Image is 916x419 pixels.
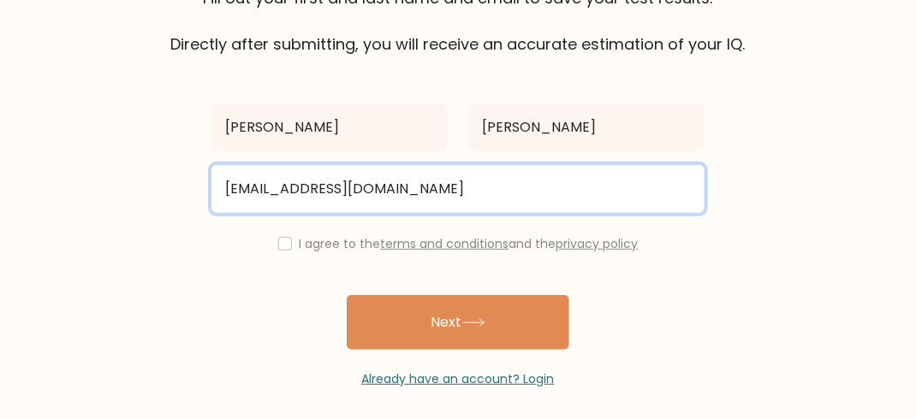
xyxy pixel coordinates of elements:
button: Next [347,295,569,350]
a: terms and conditions [381,235,509,252]
a: Already have an account? Login [362,370,555,387]
input: Email [211,165,705,213]
input: First name [211,103,448,151]
label: I agree to the and the [300,235,639,252]
a: privacy policy [556,235,639,252]
input: Last name [468,103,705,151]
